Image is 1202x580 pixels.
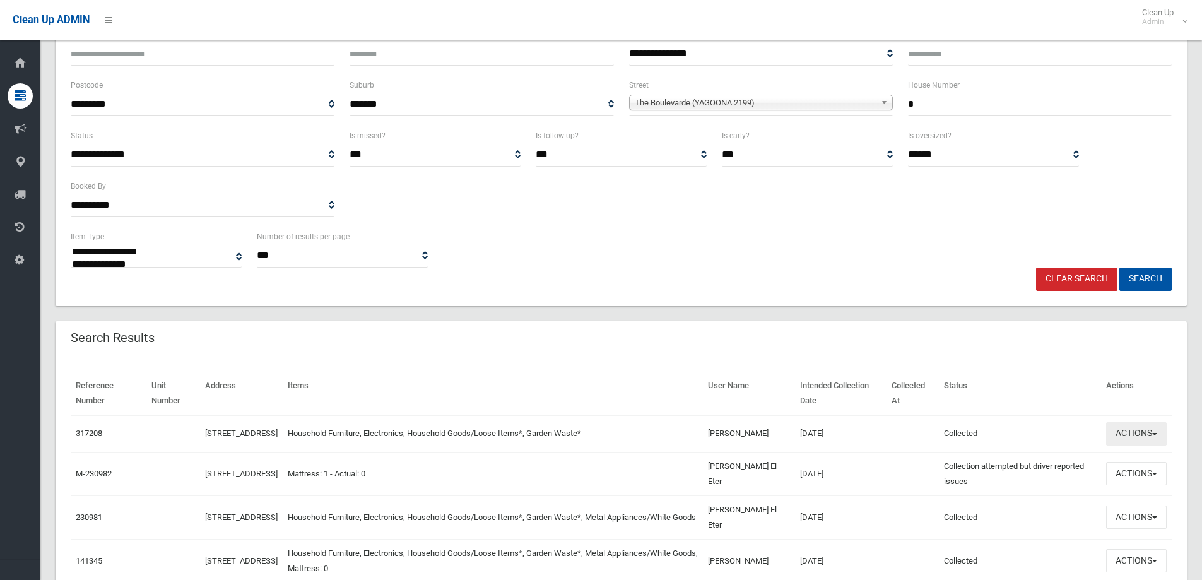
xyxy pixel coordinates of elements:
td: [DATE] [795,452,887,495]
a: [STREET_ADDRESS] [205,556,278,565]
span: The Boulevarde (YAGOONA 2199) [635,95,876,110]
button: Actions [1106,462,1167,485]
a: 141345 [76,556,102,565]
small: Admin [1142,17,1174,27]
button: Actions [1106,506,1167,529]
a: 317208 [76,429,102,438]
span: Clean Up [1136,8,1186,27]
th: Status [939,372,1101,415]
a: [STREET_ADDRESS] [205,512,278,522]
label: Suburb [350,78,374,92]
td: Collection attempted but driver reported issues [939,452,1101,495]
label: Is missed? [350,129,386,143]
th: User Name [703,372,795,415]
label: House Number [908,78,960,92]
label: Status [71,129,93,143]
label: Street [629,78,649,92]
td: Collected [939,495,1101,539]
label: Item Type [71,230,104,244]
th: Actions [1101,372,1172,415]
header: Search Results [56,326,170,350]
td: Mattress: 1 - Actual: 0 [283,452,703,495]
a: Clear Search [1036,268,1117,291]
td: Household Furniture, Electronics, Household Goods/Loose Items*, Garden Waste*, Metal Appliances/W... [283,495,703,539]
td: [PERSON_NAME] El Eter [703,452,795,495]
label: Postcode [71,78,103,92]
label: Is early? [722,129,750,143]
th: Collected At [887,372,939,415]
button: Actions [1106,549,1167,572]
label: Is follow up? [536,129,579,143]
th: Intended Collection Date [795,372,887,415]
td: [PERSON_NAME] [703,415,795,452]
td: Collected [939,415,1101,452]
label: Is oversized? [908,129,952,143]
a: [STREET_ADDRESS] [205,469,278,478]
a: [STREET_ADDRESS] [205,429,278,438]
th: Items [283,372,703,415]
a: M-230982 [76,469,112,478]
td: [PERSON_NAME] El Eter [703,495,795,539]
td: Household Furniture, Electronics, Household Goods/Loose Items*, Garden Waste* [283,415,703,452]
td: [DATE] [795,495,887,539]
td: [DATE] [795,415,887,452]
th: Address [200,372,283,415]
span: Clean Up ADMIN [13,14,90,26]
button: Search [1119,268,1172,291]
label: Booked By [71,179,106,193]
button: Actions [1106,422,1167,446]
th: Unit Number [146,372,200,415]
label: Number of results per page [257,230,350,244]
a: 230981 [76,512,102,522]
th: Reference Number [71,372,146,415]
